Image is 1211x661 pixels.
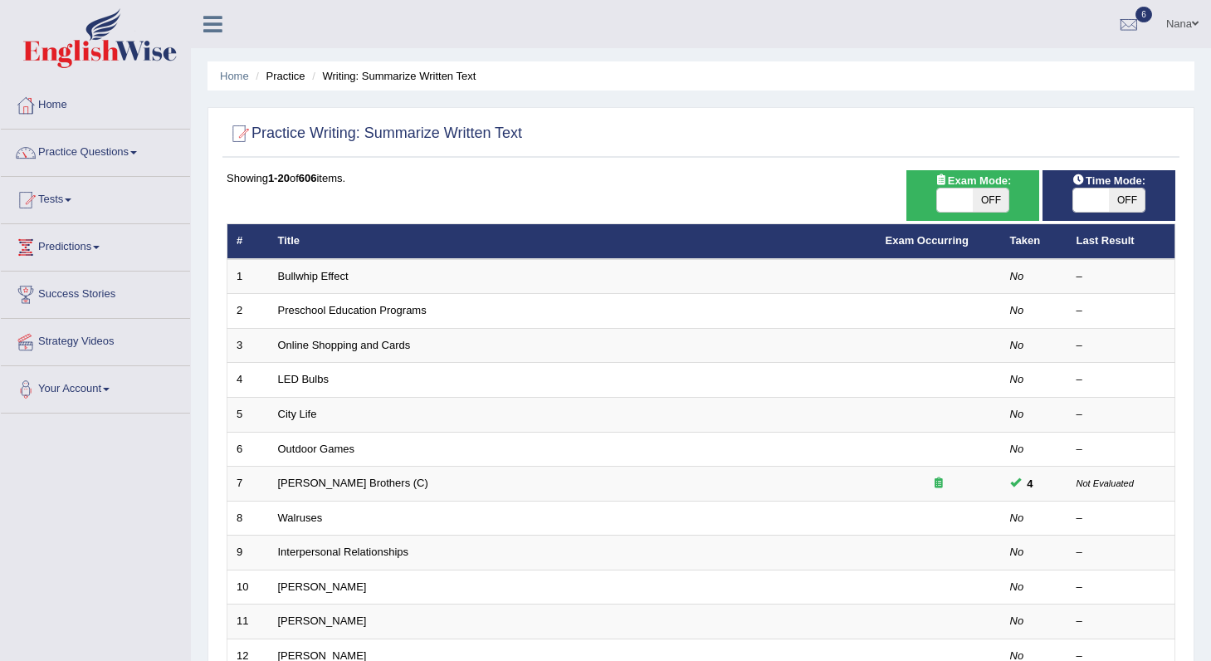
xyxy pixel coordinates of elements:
em: No [1010,339,1024,351]
li: Practice [251,68,305,84]
div: Showing of items. [227,170,1175,186]
a: Tests [1,177,190,218]
a: [PERSON_NAME] [278,614,367,627]
a: Exam Occurring [886,234,969,247]
em: No [1010,512,1024,524]
b: 606 [299,172,317,184]
a: Success Stories [1,272,190,313]
td: 9 [227,536,269,570]
em: No [1010,304,1024,316]
td: 11 [227,605,269,639]
div: – [1077,407,1166,423]
em: No [1010,443,1024,455]
th: Taken [1001,224,1067,259]
th: Last Result [1067,224,1175,259]
div: Exam occurring question [886,476,992,492]
a: Interpersonal Relationships [278,546,409,558]
h2: Practice Writing: Summarize Written Text [227,121,522,146]
div: – [1077,580,1166,595]
td: 1 [227,259,269,294]
div: – [1077,442,1166,458]
div: – [1077,545,1166,561]
a: [PERSON_NAME] [278,580,367,593]
span: You can still take this question [1021,475,1040,492]
div: – [1077,511,1166,526]
a: City Life [278,408,317,420]
td: 3 [227,328,269,363]
em: No [1010,614,1024,627]
span: Exam Mode: [928,172,1018,189]
td: 8 [227,501,269,536]
a: Outdoor Games [278,443,355,455]
em: No [1010,580,1024,593]
em: No [1010,546,1024,558]
th: # [227,224,269,259]
a: Practice Questions [1,130,190,171]
td: 7 [227,467,269,502]
td: 2 [227,294,269,329]
a: Bullwhip Effect [278,270,349,282]
li: Writing: Summarize Written Text [308,68,476,84]
a: Walruses [278,512,323,524]
td: 6 [227,432,269,467]
span: OFF [1109,189,1145,212]
em: No [1010,270,1024,282]
small: Not Evaluated [1077,478,1134,488]
a: Predictions [1,224,190,266]
div: – [1077,303,1166,319]
div: Show exams occurring in exams [906,170,1039,221]
td: 10 [227,570,269,605]
em: No [1010,408,1024,420]
div: – [1077,372,1166,388]
b: 1-20 [268,172,290,184]
td: 5 [227,398,269,433]
span: OFF [973,189,1008,212]
a: [PERSON_NAME] Brothers (C) [278,477,428,489]
span: 6 [1135,7,1152,22]
div: – [1077,614,1166,629]
span: Time Mode: [1066,172,1152,189]
a: Strategy Videos [1,319,190,360]
a: Home [1,82,190,124]
td: 4 [227,363,269,398]
a: Your Account [1,366,190,408]
a: Preschool Education Programs [278,304,427,316]
a: LED Bulbs [278,373,329,385]
em: No [1010,373,1024,385]
div: – [1077,269,1166,285]
a: Home [220,70,249,82]
div: – [1077,338,1166,354]
a: Online Shopping and Cards [278,339,411,351]
th: Title [269,224,877,259]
